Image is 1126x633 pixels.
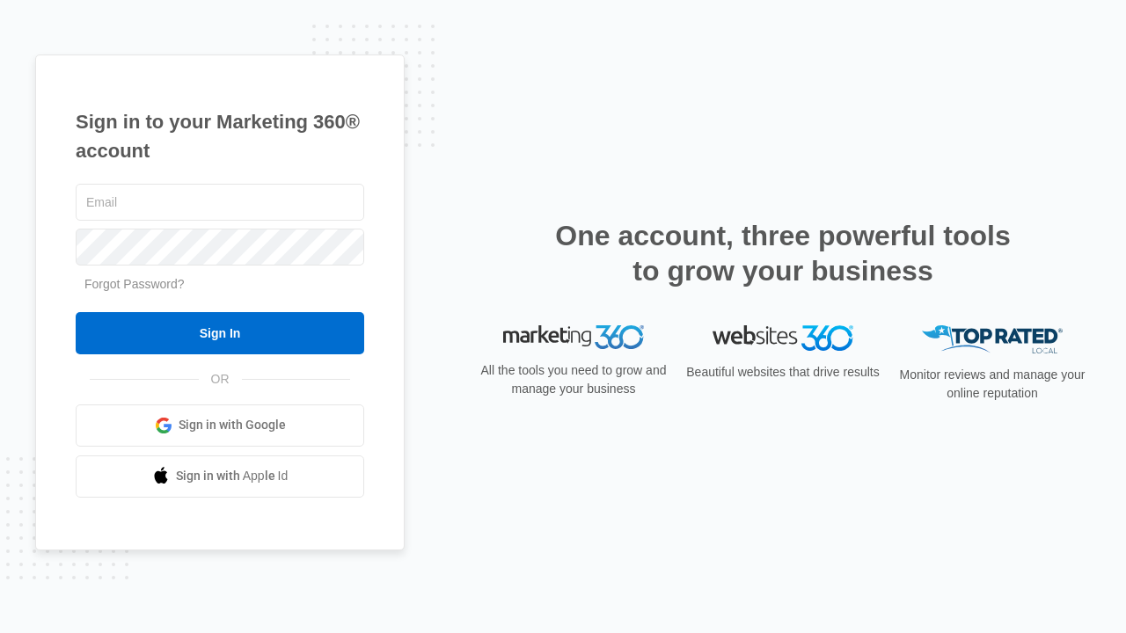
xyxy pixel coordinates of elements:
[176,467,289,485] span: Sign in with Apple Id
[76,312,364,354] input: Sign In
[894,366,1091,403] p: Monitor reviews and manage your online reputation
[503,325,644,350] img: Marketing 360
[76,107,364,165] h1: Sign in to your Marketing 360® account
[475,361,672,398] p: All the tools you need to grow and manage your business
[199,370,242,389] span: OR
[922,325,1063,354] img: Top Rated Local
[76,404,364,447] a: Sign in with Google
[684,363,881,382] p: Beautiful websites that drive results
[550,218,1016,288] h2: One account, three powerful tools to grow your business
[84,277,185,291] a: Forgot Password?
[179,416,286,434] span: Sign in with Google
[713,325,853,351] img: Websites 360
[76,455,364,498] a: Sign in with Apple Id
[76,184,364,221] input: Email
